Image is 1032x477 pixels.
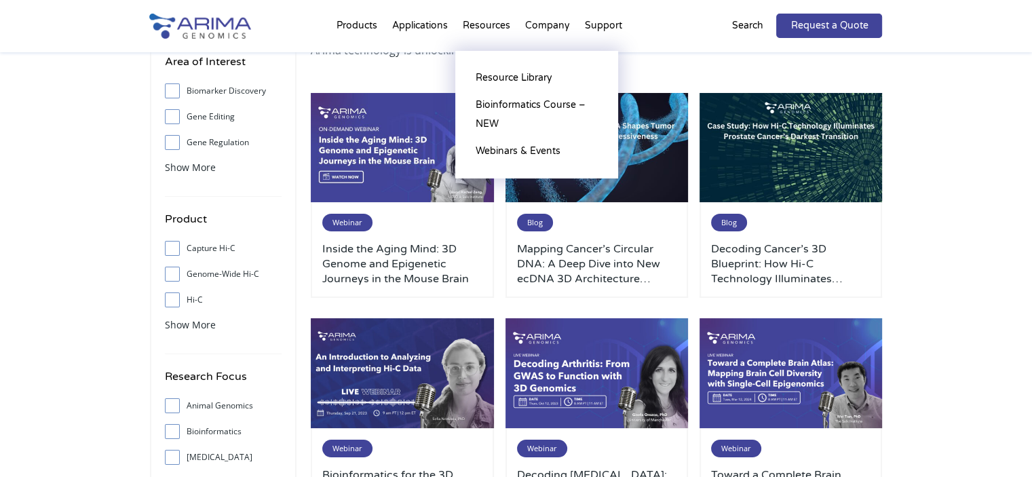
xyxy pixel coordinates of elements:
[711,440,761,457] span: Webinar
[165,210,282,238] h4: Product
[322,242,482,286] a: Inside the Aging Mind: 3D Genome and Epigenetic Journeys in the Mouse Brain
[776,14,882,38] a: Request a Quote
[731,17,763,35] p: Search
[700,93,883,203] img: Arima-March-Blog-Post-Banner-3-500x300.jpg
[311,318,494,428] img: Sep-2023-Webinar-500x300.jpg
[517,242,677,286] a: Mapping Cancer’s Circular DNA: A Deep Dive into New ecDNA 3D Architecture Research
[165,107,282,127] label: Gene Editing
[149,14,251,39] img: Arima-Genomics-logo
[165,238,282,259] label: Capture Hi-C
[165,132,282,153] label: Gene Regulation
[165,368,282,396] h4: Research Focus
[165,396,282,416] label: Animal Genomics
[469,64,605,92] a: Resource Library
[469,138,605,165] a: Webinars & Events
[165,53,282,81] h4: Area of Interest
[322,214,372,231] span: Webinar
[517,214,553,231] span: Blog
[311,93,494,203] img: Use-This-For-Webinar-Images-3-500x300.jpg
[700,318,883,428] img: March-2024-Webinar-500x300.jpg
[711,214,747,231] span: Blog
[165,81,282,101] label: Biomarker Discovery
[165,161,216,174] span: Show More
[711,242,871,286] a: Decoding Cancer’s 3D Blueprint: How Hi-C Technology Illuminates [MEDICAL_DATA] Cancer’s Darkest T...
[165,447,282,468] label: [MEDICAL_DATA]
[165,421,282,442] label: Bioinformatics
[165,264,282,284] label: Genome-Wide Hi-C
[165,318,216,331] span: Show More
[322,440,372,457] span: Webinar
[165,290,282,310] label: Hi-C
[517,440,567,457] span: Webinar
[505,318,689,428] img: October-2023-Webinar-1-500x300.jpg
[469,92,605,138] a: Bioinformatics Course – NEW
